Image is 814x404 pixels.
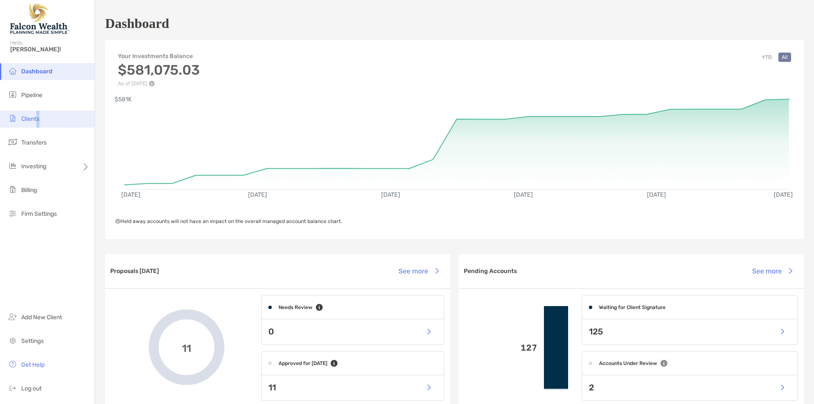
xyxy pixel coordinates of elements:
h4: Your Investments Balance [118,53,200,60]
button: See more [745,262,799,280]
span: Investing [21,163,46,170]
button: YTD [758,53,775,62]
text: [DATE] [647,191,666,198]
img: transfers icon [8,137,18,147]
span: Billing [21,187,37,194]
img: firm-settings icon [8,208,18,218]
p: 125 [589,326,603,337]
h4: Accounts Under Review [599,360,657,366]
span: Get Help [21,361,45,368]
img: add_new_client icon [8,312,18,322]
span: Clients [21,115,39,123]
button: All [778,53,791,62]
img: billing icon [8,184,18,195]
button: See more [392,262,445,280]
h3: $581,075.03 [118,62,200,78]
text: [DATE] [381,191,400,198]
img: settings icon [8,335,18,345]
h4: Approved for [DATE] [279,360,327,366]
span: Dashboard [21,68,53,75]
span: [PERSON_NAME]! [10,46,89,53]
img: logout icon [8,383,18,393]
span: Settings [21,337,44,345]
img: get-help icon [8,359,18,369]
text: [DATE] [514,191,533,198]
p: 0 [268,326,274,337]
img: Falcon Wealth Planning Logo [10,3,70,34]
img: Performance Info [149,81,155,86]
span: Add New Client [21,314,62,321]
text: [DATE] [121,191,140,198]
text: [DATE] [248,191,267,198]
img: investing icon [8,161,18,171]
p: As of [DATE] [118,81,200,86]
img: clients icon [8,113,18,123]
img: dashboard icon [8,66,18,76]
h1: Dashboard [105,16,169,31]
span: Firm Settings [21,210,57,217]
span: Held away accounts will not have an impact on the overall managed account balance chart. [115,218,342,224]
span: 11 [182,341,191,354]
p: 127 [466,343,537,353]
h4: Needs Review [279,304,312,310]
h3: Proposals [DATE] [110,267,159,275]
span: Pipeline [21,92,42,99]
text: $581K [114,96,132,103]
h3: Pending Accounts [464,267,517,275]
img: pipeline icon [8,89,18,100]
span: Log out [21,385,42,392]
h4: Waiting for Client Signature [599,304,666,310]
p: 2 [589,382,594,393]
span: Transfers [21,139,47,146]
p: 11 [268,382,276,393]
text: [DATE] [774,191,793,198]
